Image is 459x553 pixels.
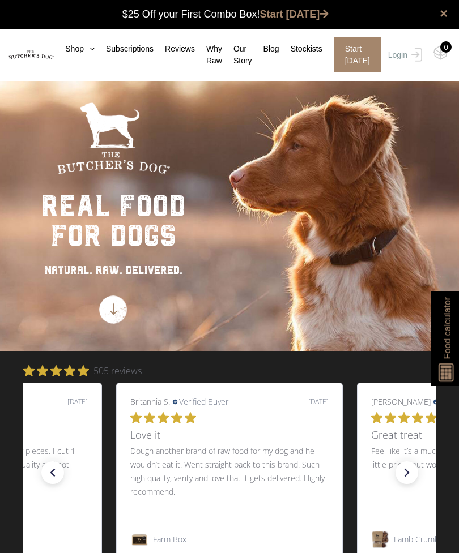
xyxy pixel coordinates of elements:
[371,397,431,406] span: [PERSON_NAME]
[334,37,381,72] span: Start [DATE]
[308,397,329,406] div: [DATE]
[130,530,329,548] div: Navigate to Farm Box
[179,397,228,406] span: Verified Buyer
[252,43,279,55] a: Blog
[396,461,418,484] div: next slide
[433,45,448,60] img: TBD_Cart-Empty.png
[130,397,170,406] span: Britannia S.
[322,37,385,72] a: Start [DATE]
[440,7,448,20] a: close
[67,397,88,406] div: [DATE]
[130,428,329,442] h3: Love it
[153,535,186,544] span: Farm Box
[95,43,154,55] a: Subscriptions
[93,364,142,378] span: 505 reviews
[222,43,252,67] a: Our Story
[440,297,454,359] span: Food calculator
[440,41,452,53] div: 0
[130,444,329,524] p: Dough another brand of raw food for my dog and he wouldn’t eat it. Went straight back to this bra...
[54,43,95,55] a: Shop
[23,364,142,378] div: 4.881188 star rating
[41,191,186,250] div: real food for dogs
[195,43,222,67] a: Why Raw
[41,262,186,278] div: NATURAL. RAW. DELIVERED.
[41,461,64,484] div: previous slide
[279,43,322,55] a: Stockists
[260,8,329,20] a: Start [DATE]
[154,43,195,55] a: Reviews
[394,535,445,544] span: Lamb Crumble
[385,37,422,72] a: Login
